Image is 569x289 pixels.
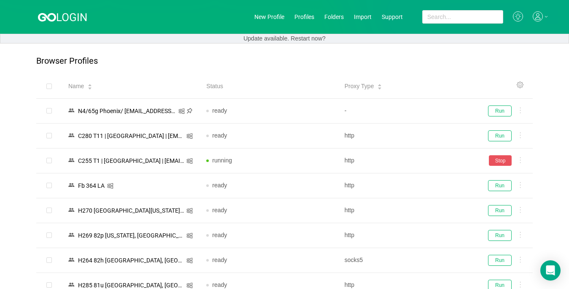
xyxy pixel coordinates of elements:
[36,56,98,66] p: Browser Profiles
[212,132,227,139] span: ready
[382,14,403,20] a: Support
[76,155,186,166] div: C255 T1 | [GEOGRAPHIC_DATA] | [EMAIL_ADDRESS][DOMAIN_NAME]
[488,230,512,241] button: Run
[294,14,314,20] a: Profiles
[324,14,344,20] a: Folders
[212,257,227,263] span: ready
[488,130,512,141] button: Run
[338,248,476,273] td: socks5
[345,82,374,91] span: Proxy Type
[254,14,284,20] a: New Profile
[212,107,227,114] span: ready
[186,232,193,239] i: icon: windows
[212,232,227,238] span: ready
[488,255,512,266] button: Run
[76,230,186,241] div: Н269 82p [US_STATE], [GEOGRAPHIC_DATA]/ [EMAIL_ADDRESS][DOMAIN_NAME]
[378,86,382,89] i: icon: caret-down
[377,83,382,89] div: Sort
[338,223,476,248] td: http
[186,208,193,214] i: icon: windows
[338,124,476,149] td: http
[178,108,185,114] i: icon: windows
[212,281,227,288] span: ready
[76,130,186,141] div: C280 T11 | [GEOGRAPHIC_DATA] | [EMAIL_ADDRESS][DOMAIN_NAME]
[338,198,476,223] td: http
[68,82,84,91] span: Name
[488,205,512,216] button: Run
[212,157,232,164] span: running
[489,155,512,166] button: Stop
[378,83,382,86] i: icon: caret-up
[76,205,186,216] div: Н270 [GEOGRAPHIC_DATA][US_STATE]/ [EMAIL_ADDRESS][DOMAIN_NAME]
[186,158,193,164] i: icon: windows
[338,149,476,173] td: http
[107,183,113,189] i: icon: windows
[76,180,107,191] div: Fb 364 LA
[354,14,372,20] a: Import
[186,133,193,139] i: icon: windows
[488,105,512,116] button: Run
[186,108,193,114] i: icon: pushpin
[88,83,92,86] i: icon: caret-up
[540,260,561,281] div: Open Intercom Messenger
[88,86,92,89] i: icon: caret-down
[186,257,193,264] i: icon: windows
[212,207,227,213] span: ready
[488,180,512,191] button: Run
[87,83,92,89] div: Sort
[186,282,193,289] i: icon: windows
[76,255,186,266] div: Н264 82h [GEOGRAPHIC_DATA], [GEOGRAPHIC_DATA]/ [EMAIL_ADDRESS][DOMAIN_NAME]
[422,10,503,24] input: Search...
[338,173,476,198] td: http
[338,99,476,124] td: -
[212,182,227,189] span: ready
[76,105,178,116] div: N4/65g Phoenix/ [EMAIL_ADDRESS][DOMAIN_NAME]
[206,82,223,91] span: Status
